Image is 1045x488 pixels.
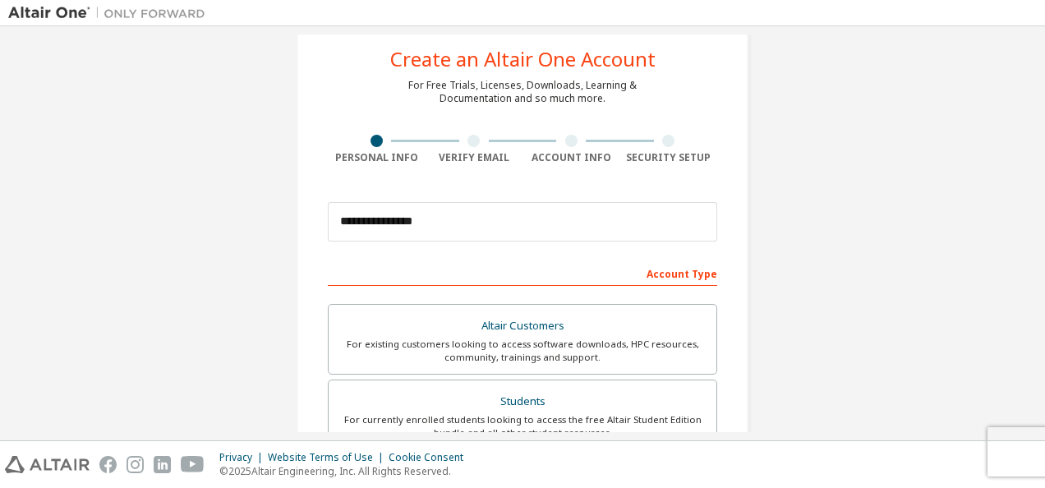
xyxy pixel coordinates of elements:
div: Website Terms of Use [268,451,389,464]
img: instagram.svg [127,456,144,473]
div: For Free Trials, Licenses, Downloads, Learning & Documentation and so much more. [408,79,637,105]
img: facebook.svg [99,456,117,473]
img: youtube.svg [181,456,205,473]
div: Verify Email [426,151,523,164]
div: Personal Info [328,151,426,164]
div: Students [338,390,707,413]
div: Privacy [219,451,268,464]
div: For existing customers looking to access software downloads, HPC resources, community, trainings ... [338,338,707,364]
div: For currently enrolled students looking to access the free Altair Student Edition bundle and all ... [338,413,707,440]
img: Altair One [8,5,214,21]
img: altair_logo.svg [5,456,90,473]
div: Cookie Consent [389,451,473,464]
div: Account Info [522,151,620,164]
p: © 2025 Altair Engineering, Inc. All Rights Reserved. [219,464,473,478]
div: Account Type [328,260,717,286]
div: Security Setup [620,151,718,164]
div: Altair Customers [338,315,707,338]
div: Create an Altair One Account [390,49,656,69]
img: linkedin.svg [154,456,171,473]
